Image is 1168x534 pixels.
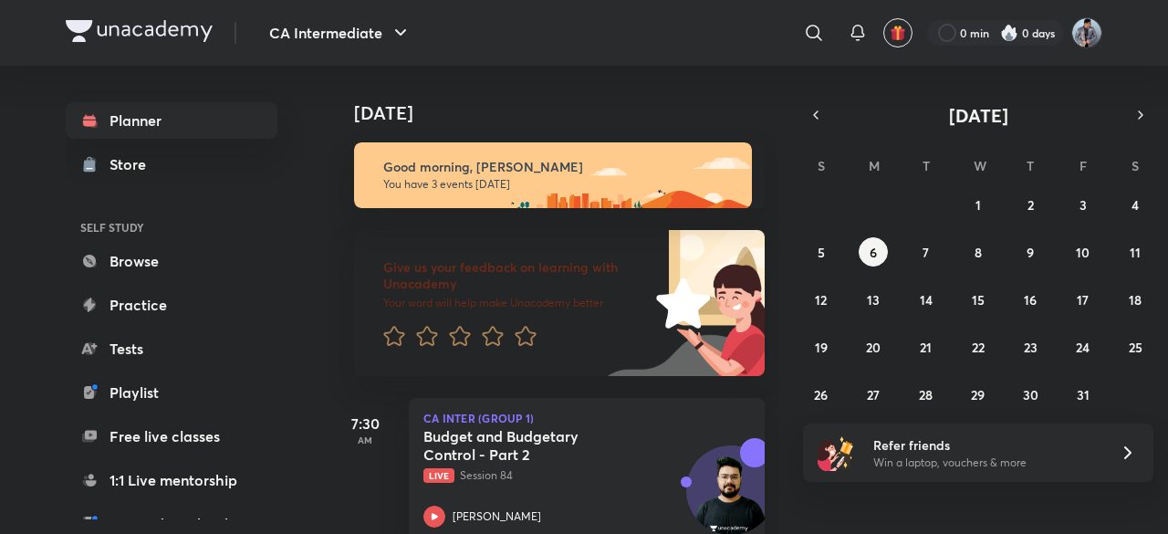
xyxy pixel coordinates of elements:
[383,259,650,292] h6: Give us your feedback on learning with Unacademy
[859,380,888,409] button: October 27, 2025
[883,18,912,47] button: avatar
[859,285,888,314] button: October 13, 2025
[423,413,750,424] p: CA Inter (Group 1)
[912,237,941,267] button: October 7, 2025
[1016,285,1045,314] button: October 16, 2025
[912,332,941,361] button: October 21, 2025
[818,244,825,261] abbr: October 5, 2025
[423,427,651,464] h5: Budget and Budgetary Control - Part 2
[867,386,880,403] abbr: October 27, 2025
[964,237,993,267] button: October 8, 2025
[873,455,1098,471] p: Win a laptop, vouchers & more
[972,339,985,356] abbr: October 22, 2025
[807,380,836,409] button: October 26, 2025
[964,332,993,361] button: October 22, 2025
[1121,332,1150,361] button: October 25, 2025
[354,142,752,208] img: morning
[109,153,157,175] div: Store
[453,508,541,525] p: [PERSON_NAME]
[1129,339,1142,356] abbr: October 25, 2025
[1016,237,1045,267] button: October 9, 2025
[867,291,880,309] abbr: October 13, 2025
[328,413,401,435] h5: 7:30
[815,291,827,309] abbr: October 12, 2025
[923,244,929,261] abbr: October 7, 2025
[818,157,825,174] abbr: Sunday
[66,330,277,367] a: Tests
[1024,291,1037,309] abbr: October 16, 2025
[815,339,828,356] abbr: October 19, 2025
[964,190,993,219] button: October 1, 2025
[912,380,941,409] button: October 28, 2025
[920,339,932,356] abbr: October 21, 2025
[66,287,277,323] a: Practice
[66,20,213,47] a: Company Logo
[1121,285,1150,314] button: October 18, 2025
[1069,190,1098,219] button: October 3, 2025
[807,285,836,314] button: October 12, 2025
[66,418,277,455] a: Free live classes
[1079,157,1087,174] abbr: Friday
[964,380,993,409] button: October 29, 2025
[949,103,1008,128] span: [DATE]
[1131,196,1139,214] abbr: October 4, 2025
[1069,380,1098,409] button: October 31, 2025
[1016,380,1045,409] button: October 30, 2025
[1121,190,1150,219] button: October 4, 2025
[972,291,985,309] abbr: October 15, 2025
[869,157,880,174] abbr: Monday
[1077,386,1090,403] abbr: October 31, 2025
[1027,244,1034,261] abbr: October 9, 2025
[66,243,277,279] a: Browse
[1016,190,1045,219] button: October 2, 2025
[919,386,933,403] abbr: October 28, 2025
[1069,332,1098,361] button: October 24, 2025
[971,386,985,403] abbr: October 29, 2025
[1069,237,1098,267] button: October 10, 2025
[975,244,982,261] abbr: October 8, 2025
[66,102,277,139] a: Planner
[866,339,881,356] abbr: October 20, 2025
[66,146,277,183] a: Store
[807,237,836,267] button: October 5, 2025
[1129,291,1142,309] abbr: October 18, 2025
[1076,339,1090,356] abbr: October 24, 2025
[1069,285,1098,314] button: October 17, 2025
[859,332,888,361] button: October 20, 2025
[354,102,783,124] h4: [DATE]
[1071,17,1102,48] img: Manthan Hasija
[328,435,401,445] p: AM
[1079,196,1087,214] abbr: October 3, 2025
[1016,332,1045,361] button: October 23, 2025
[873,435,1098,455] h6: Refer friends
[66,212,277,243] h6: SELF STUDY
[383,159,735,175] h6: Good morning, [PERSON_NAME]
[912,285,941,314] button: October 14, 2025
[66,20,213,42] img: Company Logo
[890,25,906,41] img: avatar
[594,230,765,376] img: feedback_image
[964,285,993,314] button: October 15, 2025
[383,296,650,310] p: Your word will help make Unacademy better
[1077,291,1089,309] abbr: October 17, 2025
[975,196,981,214] abbr: October 1, 2025
[920,291,933,309] abbr: October 14, 2025
[383,177,735,192] p: You have 3 events [DATE]
[1000,24,1018,42] img: streak
[814,386,828,403] abbr: October 26, 2025
[1131,157,1139,174] abbr: Saturday
[923,157,930,174] abbr: Tuesday
[1076,244,1090,261] abbr: October 10, 2025
[818,435,854,471] img: referral
[1130,244,1141,261] abbr: October 11, 2025
[1023,386,1038,403] abbr: October 30, 2025
[1121,237,1150,267] button: October 11, 2025
[870,244,877,261] abbr: October 6, 2025
[829,102,1128,128] button: [DATE]
[66,462,277,498] a: 1:1 Live mentorship
[1024,339,1038,356] abbr: October 23, 2025
[258,15,422,51] button: CA Intermediate
[859,237,888,267] button: October 6, 2025
[1027,196,1034,214] abbr: October 2, 2025
[1027,157,1034,174] abbr: Thursday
